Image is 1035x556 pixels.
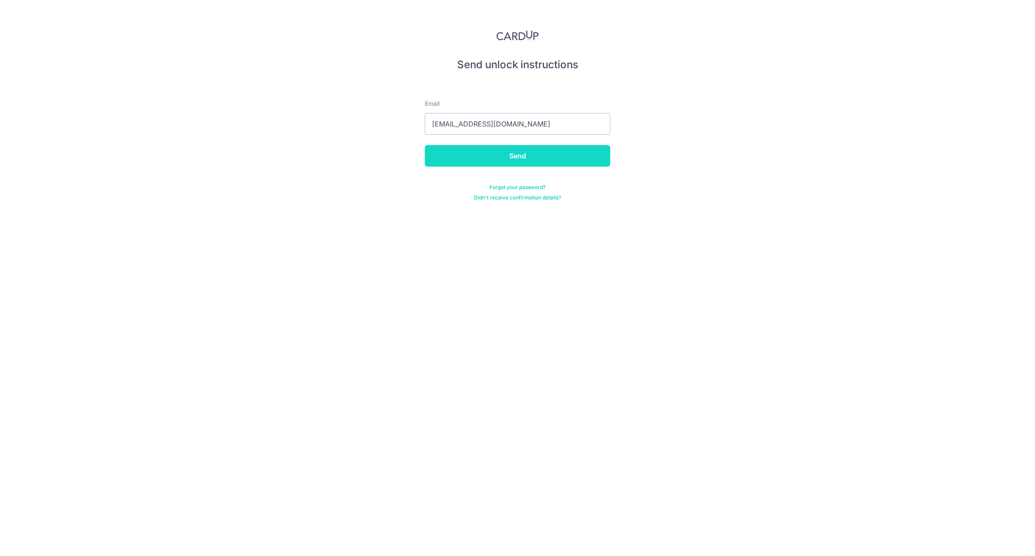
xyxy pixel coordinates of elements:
[425,100,439,107] span: translation missing: en.devise.label.Email
[425,58,610,72] h5: Send unlock instructions
[489,184,546,191] a: Forgot your password?
[425,113,610,135] input: Enter your Email
[496,30,539,41] img: CardUp Logo
[474,194,561,201] a: Didn't receive confirmation details?
[425,145,610,167] input: Send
